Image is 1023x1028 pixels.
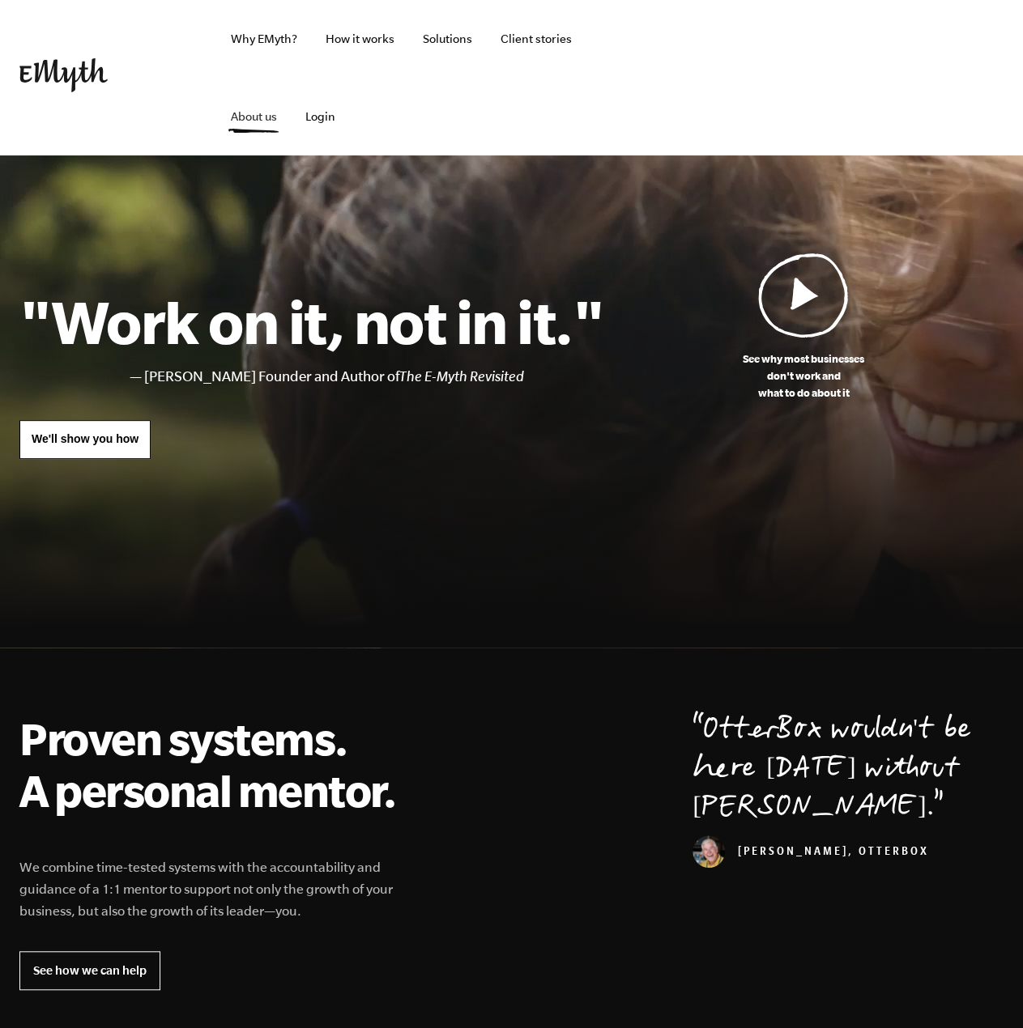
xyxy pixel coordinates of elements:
p: OtterBox wouldn't be here [DATE] without [PERSON_NAME]. [693,712,1004,829]
a: See how we can help [19,951,160,990]
li: [PERSON_NAME] Founder and Author of [144,365,603,389]
h1: "Work on it, not in it." [19,286,603,357]
p: We combine time-tested systems with the accountability and guidance of a 1:1 mentor to support no... [19,856,415,922]
iframe: Embedded CTA [655,60,825,96]
a: See why most businessesdon't work andwhat to do about it [603,253,1004,401]
img: Curt Richardson, OtterBox [693,835,725,868]
a: Login [292,78,348,155]
img: EMyth [19,58,108,92]
cite: [PERSON_NAME], OtterBox [693,847,929,860]
h2: Proven systems. A personal mentor. [19,712,415,816]
iframe: Chat Widget [942,950,1023,1028]
a: We'll show you how [19,420,151,459]
a: About us [218,78,290,155]
i: The E-Myth Revisited [399,368,524,384]
span: We'll show you how [32,432,139,445]
img: Play Video [758,253,849,338]
p: See why most businesses don't work and what to do about it [603,350,1004,401]
iframe: Embedded CTA [833,60,1004,96]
